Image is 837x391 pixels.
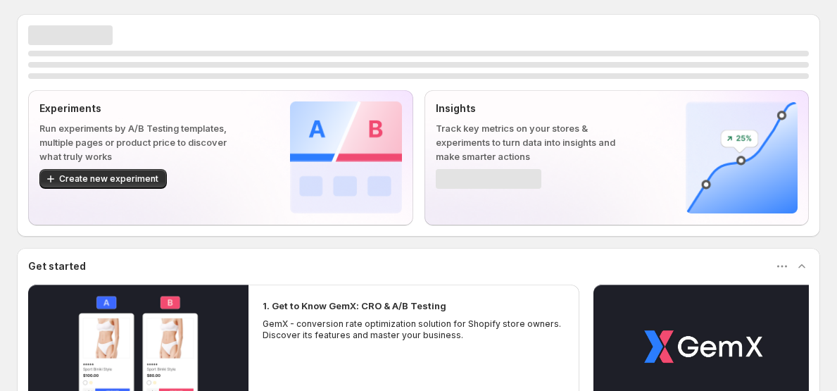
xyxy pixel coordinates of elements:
p: Insights [436,101,641,116]
p: Track key metrics on your stores & experiments to turn data into insights and make smarter actions [436,121,641,163]
img: Experiments [290,101,402,213]
p: Experiments [39,101,245,116]
img: Insights [686,101,798,213]
h2: 1. Get to Know GemX: CRO & A/B Testing [263,299,446,313]
button: Create new experiment [39,169,167,189]
p: GemX - conversion rate optimization solution for Shopify store owners. Discover its features and ... [263,318,565,341]
h3: Get started [28,259,86,273]
p: Run experiments by A/B Testing templates, multiple pages or product price to discover what truly ... [39,121,245,163]
span: Create new experiment [59,173,158,185]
